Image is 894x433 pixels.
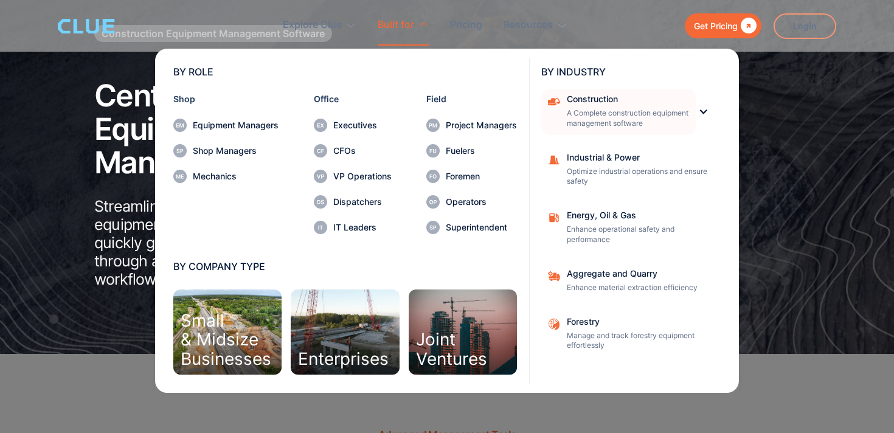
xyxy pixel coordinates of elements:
div: Get Pricing [694,18,738,33]
p: A Complete construction equipment management software [567,108,688,129]
div: Shop Managers [193,147,279,155]
a: Fuelers [426,144,517,158]
a: ConstructionA Complete construction equipment management software [541,89,696,135]
div: Superintendent [446,223,517,232]
p: Enhance material extraction efficiency [567,283,713,293]
img: Construction [547,95,561,108]
div: Construction [567,95,688,103]
div: IT Leaders [333,223,392,232]
a: Energy, Oil & GasEnhance operational safety and performance [541,205,721,251]
img: fleet fuel icon [547,211,561,224]
div: BY ROLE [173,67,517,77]
div: Field [426,95,517,103]
div: Resources [504,6,553,44]
div: Shop [173,95,279,103]
div: Enterprises [298,350,389,369]
a: JointVentures [409,289,517,375]
div: Office [314,95,392,103]
a: Equipment Managers [173,119,279,132]
div: Project Managers [446,121,517,130]
div: Built for [378,6,414,44]
a: Operators [426,195,517,209]
div: Joint Ventures [416,330,487,369]
div: Equipment Managers [193,121,279,130]
img: Aggregate and Quarry [547,317,561,331]
nav: Built for [58,46,836,393]
div: Executives [333,121,392,130]
a: Login [774,13,836,39]
div: Explore Clue [283,6,356,44]
a: Aggregate and QuarryEnhance material extraction efficiency [541,263,721,299]
div: Small & Midsize Businesses [181,311,271,369]
a: ForestryManage and track forestry equipment effortlessly [541,311,721,358]
a: Small& MidsizeBusinesses [173,289,282,375]
div: CFOs [333,147,392,155]
div:  [738,18,757,33]
a: Project Managers [426,119,517,132]
a: VP Operations [314,170,392,183]
a: Mechanics [173,170,279,183]
a: CFOs [314,144,392,158]
p: Enhance operational safety and performance [567,224,713,245]
a: Pricing [450,6,482,44]
p: Manage and track forestry equipment effortlessly [567,331,713,352]
div: Dispatchers [333,198,392,206]
div: BY COMPANY TYPE [173,262,517,271]
a: Superintendent [426,221,517,234]
a: Industrial & PowerOptimize industrial operations and ensure safety [541,147,721,193]
a: IT Leaders [314,221,392,234]
a: Foremen [426,170,517,183]
a: Get Pricing [685,13,761,38]
a: Dispatchers [314,195,392,209]
div: Resources [504,6,567,44]
div: Fuelers [446,147,517,155]
div: Energy, Oil & Gas [567,211,713,220]
p: Optimize industrial operations and ensure safety [567,167,713,187]
div: Operators [446,198,517,206]
div: Mechanics [193,172,279,181]
div: Aggregate and Quarry [567,269,713,278]
div: Explore Clue [283,6,342,44]
a: Executives [314,119,392,132]
div: Foremen [446,172,517,181]
div: ConstructionConstructionA Complete construction equipment management software [541,89,721,135]
div: Industrial & Power [567,153,713,162]
a: Enterprises [291,289,399,375]
div: Built for [378,6,429,44]
a: Shop Managers [173,144,279,158]
div: BY INDUSTRY [541,67,721,77]
div: Forestry [567,317,713,326]
div: VP Operations [333,172,392,181]
img: Construction cone icon [547,153,561,167]
img: Aggregate and Quarry [547,269,561,283]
